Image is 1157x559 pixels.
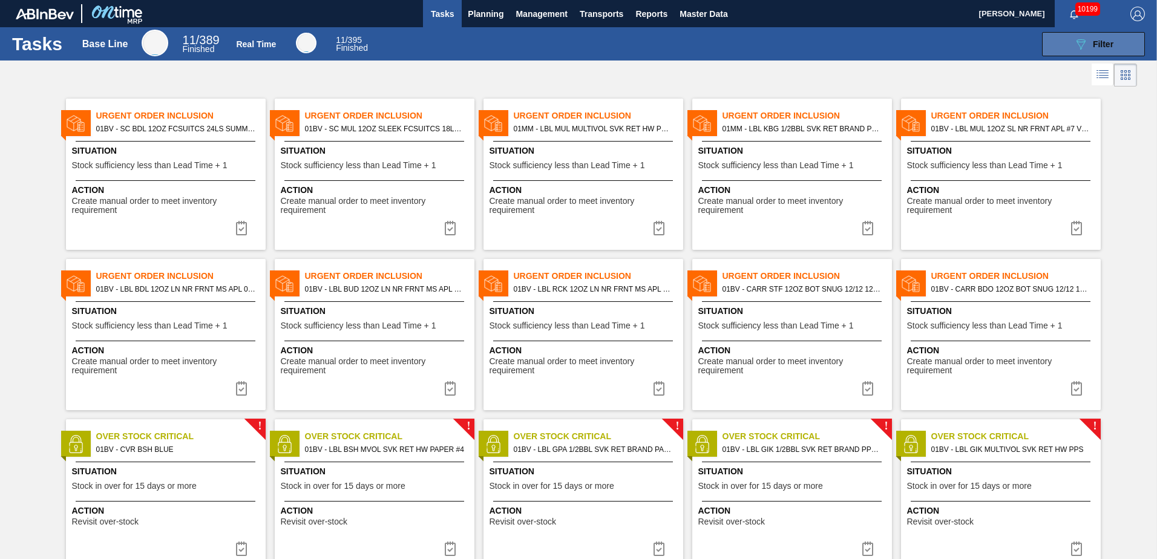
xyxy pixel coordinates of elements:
[227,376,256,400] button: icon-task complete
[1093,422,1096,431] span: !
[490,161,645,170] span: Stock sufficiency less than Lead Time + 1
[72,465,263,478] span: Situation
[72,344,263,357] span: Action
[853,216,882,240] div: Complete task: 6840966
[490,184,680,197] span: Action
[429,7,456,21] span: Tasks
[931,122,1091,136] span: 01BV - LBL MUL 12OZ SL NR FRNT APL #7 VBI REFRESH-PROJECT SWOOSH
[443,541,457,556] img: icon-task complete
[72,517,139,526] span: Revisit over-stock
[693,435,711,453] img: status
[723,430,892,443] span: Over Stock Critical
[514,443,674,456] span: 01BV - LBL GPA 1/2BBL SVK RET BRAND PAPER #3
[698,305,889,318] span: Situation
[443,221,457,235] img: icon-task complete
[698,482,823,491] span: Stock in over for 15 days or more
[336,36,368,52] div: Real Time
[723,270,892,283] span: Urgent Order Inclusion
[853,216,882,240] button: icon-task complete
[698,184,889,197] span: Action
[680,7,727,21] span: Master Data
[698,321,854,330] span: Stock sufficiency less than Lead Time + 1
[67,114,85,132] img: status
[902,114,920,132] img: status
[1093,39,1113,49] span: Filter
[907,357,1098,376] span: Create manual order to meet inventory requirement
[1042,32,1145,56] button: Filter
[281,321,436,330] span: Stock sufficiency less than Lead Time + 1
[907,321,1063,330] span: Stock sufficiency less than Lead Time + 1
[1062,376,1091,400] div: Complete task: 6841001
[275,435,293,453] img: status
[907,161,1063,170] span: Stock sufficiency less than Lead Time + 1
[72,145,263,157] span: Situation
[644,376,674,400] div: Complete task: 6840971
[16,8,74,19] img: TNhmsLtSVTkK8tSr43FrP2fwEKptu5GPRR3wAAAABJRU5ErkJggg==
[698,517,765,526] span: Revisit over-stock
[72,161,228,170] span: Stock sufficiency less than Lead Time + 1
[698,197,889,215] span: Create manual order to meet inventory requirement
[884,422,888,431] span: !
[514,122,674,136] span: 01MM - LBL MUL MULTIVOL SVK RET HW PPS #3 5.0%
[1069,381,1084,396] img: icon-task complete
[436,376,465,400] div: Complete task: 6840970
[931,110,1101,122] span: Urgent Order Inclusion
[258,422,261,431] span: !
[82,39,128,50] div: Base Line
[227,376,256,400] div: Complete task: 6840969
[860,221,875,235] img: icon-task complete
[907,344,1098,357] span: Action
[723,122,882,136] span: 01MM - LBL KBG 1/2BBL SVK RET BRAND PPS #4
[490,505,680,517] span: Action
[693,275,711,293] img: status
[580,7,623,21] span: Transports
[693,114,711,132] img: status
[72,482,197,491] span: Stock in over for 15 days or more
[723,283,882,296] span: 01BV - CARR STF 12OZ BOT SNUG 12/12 12OZ BOT
[1069,541,1084,556] img: icon-task complete
[96,110,266,122] span: Urgent Order Inclusion
[436,216,465,240] button: icon-task complete
[907,197,1098,215] span: Create manual order to meet inventory requirement
[1130,7,1145,21] img: Logout
[72,197,263,215] span: Create manual order to meet inventory requirement
[183,33,196,47] span: 11
[675,422,679,431] span: !
[275,114,293,132] img: status
[436,216,465,240] div: Complete task: 6840963
[1055,5,1093,22] button: Notifications
[275,275,293,293] img: status
[281,465,471,478] span: Situation
[336,35,362,45] span: / 395
[281,197,471,215] span: Create manual order to meet inventory requirement
[931,270,1101,283] span: Urgent Order Inclusion
[907,482,1032,491] span: Stock in over for 15 days or more
[305,270,474,283] span: Urgent Order Inclusion
[227,216,256,240] div: Complete task: 6840962
[467,422,470,431] span: !
[698,505,889,517] span: Action
[698,145,889,157] span: Situation
[1062,216,1091,240] div: Complete task: 6840968
[907,465,1098,478] span: Situation
[336,35,346,45] span: 11
[931,443,1091,456] span: 01BV - LBL GIK MULTIVOL SVK RET HW PPS
[336,43,368,53] span: Finished
[652,541,666,556] img: icon-task complete
[907,145,1098,157] span: Situation
[72,184,263,197] span: Action
[72,505,263,517] span: Action
[907,305,1098,318] span: Situation
[1069,221,1084,235] img: icon-task complete
[514,270,683,283] span: Urgent Order Inclusion
[698,161,854,170] span: Stock sufficiency less than Lead Time + 1
[931,283,1091,296] span: 01BV - CARR BDO 12OZ BOT SNUG 12/12 12OZ BOT 4_2ABV
[490,321,645,330] span: Stock sufficiency less than Lead Time + 1
[644,216,674,240] button: icon-task complete
[931,430,1101,443] span: Over Stock Critical
[281,344,471,357] span: Action
[490,482,614,491] span: Stock in over for 15 days or more
[652,381,666,396] img: icon-task complete
[490,357,680,376] span: Create manual order to meet inventory requirement
[644,376,674,400] button: icon-task complete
